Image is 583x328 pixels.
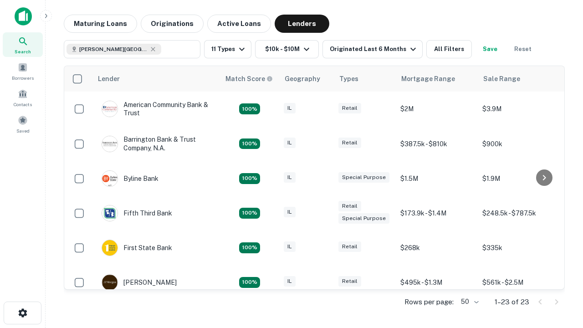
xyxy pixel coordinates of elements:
[322,40,423,58] button: Originated Last 6 Months
[102,274,177,291] div: [PERSON_NAME]
[102,136,118,152] img: picture
[284,172,296,183] div: IL
[102,171,118,186] img: picture
[537,226,583,270] iframe: Chat Widget
[339,73,358,84] div: Types
[401,73,455,84] div: Mortgage Range
[255,40,319,58] button: $10k - $10M
[478,161,560,196] td: $1.9M
[338,213,389,224] div: Special Purpose
[457,295,480,308] div: 50
[334,66,396,92] th: Types
[396,126,478,161] td: $387.5k - $810k
[14,101,32,108] span: Contacts
[508,40,537,58] button: Reset
[495,297,529,307] p: 1–23 of 23
[478,126,560,161] td: $900k
[284,103,296,113] div: IL
[239,103,260,114] div: Matching Properties: 2, hasApolloMatch: undefined
[16,127,30,134] span: Saved
[98,73,120,84] div: Lender
[396,66,478,92] th: Mortgage Range
[338,276,361,287] div: Retail
[284,138,296,148] div: IL
[64,15,137,33] button: Maturing Loans
[3,32,43,57] a: Search
[478,66,560,92] th: Sale Range
[239,138,260,149] div: Matching Properties: 3, hasApolloMatch: undefined
[284,276,296,287] div: IL
[239,173,260,184] div: Matching Properties: 2, hasApolloMatch: undefined
[396,161,478,196] td: $1.5M
[102,170,159,187] div: Byline Bank
[396,265,478,300] td: $495k - $1.3M
[284,241,296,252] div: IL
[225,74,271,84] h6: Match Score
[338,103,361,113] div: Retail
[275,15,329,33] button: Lenders
[79,45,148,53] span: [PERSON_NAME][GEOGRAPHIC_DATA], [GEOGRAPHIC_DATA]
[102,135,211,152] div: Barrington Bank & Trust Company, N.a.
[478,231,560,265] td: $335k
[207,15,271,33] button: Active Loans
[284,207,296,217] div: IL
[279,66,334,92] th: Geography
[220,66,279,92] th: Capitalize uses an advanced AI algorithm to match your search with the best lender. The match sco...
[239,208,260,219] div: Matching Properties: 2, hasApolloMatch: undefined
[15,48,31,55] span: Search
[92,66,220,92] th: Lender
[141,15,204,33] button: Originations
[285,73,320,84] div: Geography
[476,40,505,58] button: Save your search to get updates of matches that match your search criteria.
[396,231,478,265] td: $268k
[478,196,560,231] td: $248.5k - $787.5k
[225,74,273,84] div: Capitalize uses an advanced AI algorithm to match your search with the best lender. The match sco...
[396,92,478,126] td: $2M
[478,92,560,126] td: $3.9M
[330,44,419,55] div: Originated Last 6 Months
[3,85,43,110] a: Contacts
[426,40,472,58] button: All Filters
[102,205,172,221] div: Fifth Third Bank
[338,138,361,148] div: Retail
[239,242,260,253] div: Matching Properties: 2, hasApolloMatch: undefined
[204,40,251,58] button: 11 Types
[12,74,34,82] span: Borrowers
[102,275,118,290] img: picture
[483,73,520,84] div: Sale Range
[102,240,118,256] img: picture
[396,196,478,231] td: $173.9k - $1.4M
[102,101,118,117] img: picture
[102,101,211,117] div: American Community Bank & Trust
[478,265,560,300] td: $561k - $2.5M
[338,172,389,183] div: Special Purpose
[239,277,260,288] div: Matching Properties: 3, hasApolloMatch: undefined
[102,240,172,256] div: First State Bank
[3,59,43,83] a: Borrowers
[338,201,361,211] div: Retail
[338,241,361,252] div: Retail
[15,7,32,26] img: capitalize-icon.png
[404,297,454,307] p: Rows per page:
[3,112,43,136] a: Saved
[102,205,118,221] img: picture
